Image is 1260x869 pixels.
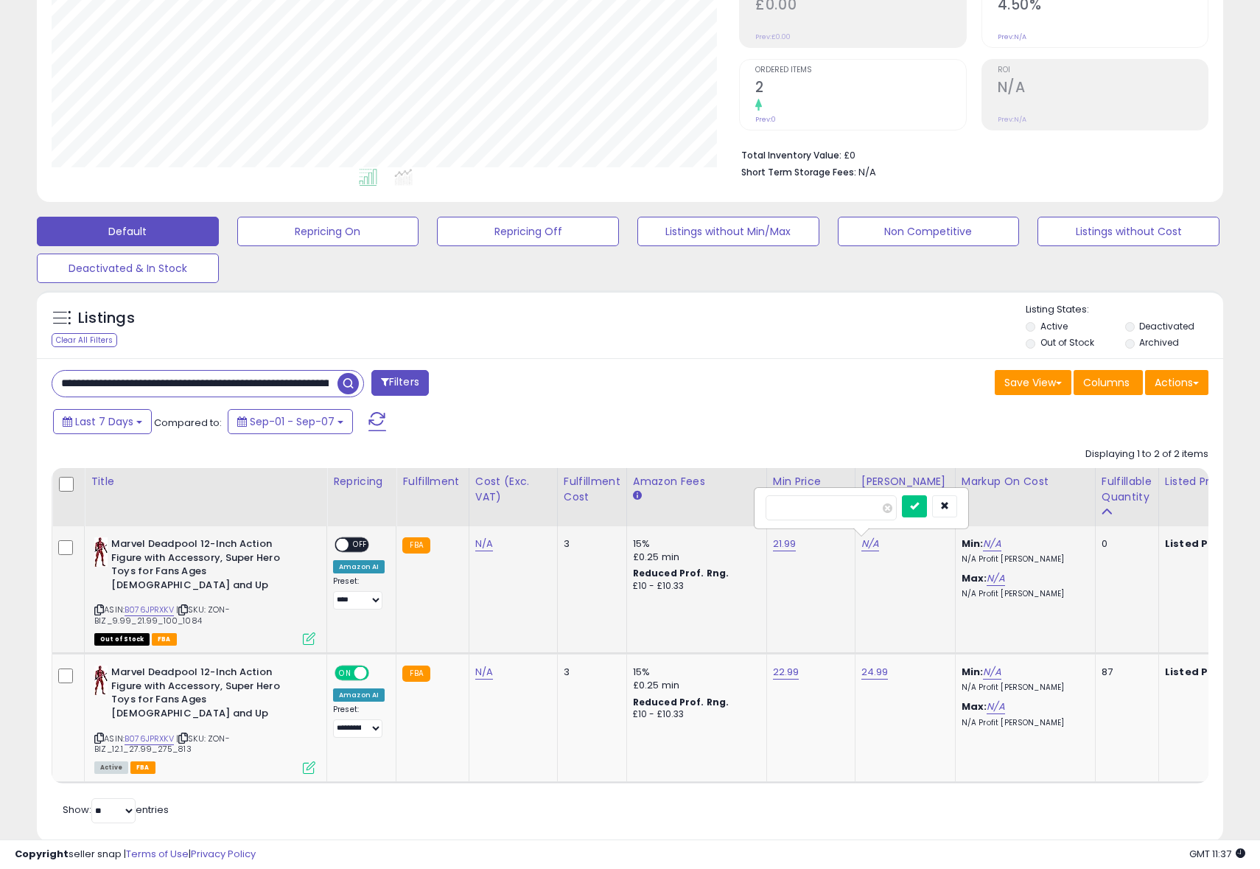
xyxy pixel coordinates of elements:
div: Min Price [773,474,849,489]
div: Amazon Fees [633,474,760,489]
div: Cost (Exc. VAT) [475,474,551,505]
th: The percentage added to the cost of goods (COGS) that forms the calculator for Min & Max prices. [955,468,1095,526]
span: OFF [349,539,372,551]
a: N/A [861,537,879,551]
button: Filters [371,370,429,396]
div: [PERSON_NAME] [861,474,949,489]
a: N/A [983,665,1001,680]
small: Prev: N/A [998,115,1026,124]
b: Max: [962,571,987,585]
button: Columns [1074,370,1143,395]
small: Prev: £0.00 [755,32,791,41]
h2: 2 [755,79,965,99]
a: Privacy Policy [191,847,256,861]
div: ASIN: [94,666,315,772]
li: £0 [741,145,1197,163]
span: | SKU: ZON-BIZ_12.1_27.99_275_813 [94,733,230,755]
a: N/A [987,699,1004,714]
button: Deactivated & In Stock [37,254,219,283]
a: 24.99 [861,665,889,680]
span: ON [336,667,354,680]
label: Active [1040,320,1068,332]
div: £0.25 min [633,679,755,692]
div: Amazon AI [333,560,385,573]
span: Columns [1083,375,1130,390]
div: 87 [1102,666,1147,679]
a: N/A [475,665,493,680]
span: | SKU: ZON-BIZ_9.99_21.99_100_1084 [94,604,230,626]
img: 41h4SiZ2dtL._SL40_.jpg [94,666,108,695]
button: Repricing Off [437,217,619,246]
div: 3 [564,666,615,679]
div: Fulfillment [402,474,462,489]
span: Sep-01 - Sep-07 [250,414,335,429]
div: Fulfillable Quantity [1102,474,1152,505]
div: £0.25 min [633,551,755,564]
a: B076JPRXKV [125,733,174,745]
div: Clear All Filters [52,333,117,347]
button: Save View [995,370,1071,395]
small: FBA [402,666,430,682]
b: Reduced Prof. Rng. [633,696,729,708]
a: 21.99 [773,537,797,551]
button: Non Competitive [838,217,1020,246]
div: Title [91,474,321,489]
div: 15% [633,666,755,679]
button: Listings without Min/Max [637,217,819,246]
div: Displaying 1 to 2 of 2 items [1085,447,1208,461]
span: All listings that are currently out of stock and unavailable for purchase on Amazon [94,633,150,646]
b: Marvel Deadpool 12-Inch Action Figure with Accessory, Super Hero Toys for Fans Ages [DEMOGRAPHIC_... [111,537,290,596]
b: Min: [962,665,984,679]
div: Markup on Cost [962,474,1089,489]
span: All listings currently available for purchase on Amazon [94,761,128,774]
b: Short Term Storage Fees: [741,166,856,178]
b: Max: [962,699,987,713]
span: N/A [858,165,876,179]
a: 22.99 [773,665,799,680]
h5: Listings [78,308,135,329]
div: Fulfillment Cost [564,474,620,505]
b: Total Inventory Value: [741,149,841,161]
div: Preset: [333,576,385,610]
div: 0 [1102,537,1147,551]
button: Sep-01 - Sep-07 [228,409,353,434]
div: 15% [633,537,755,551]
a: B076JPRXKV [125,604,174,616]
span: Compared to: [154,416,222,430]
p: N/A Profit [PERSON_NAME] [962,683,1084,693]
div: Preset: [333,705,385,738]
span: Show: entries [63,803,169,817]
span: FBA [152,633,177,646]
b: Listed Price: [1165,665,1232,679]
small: Prev: N/A [998,32,1026,41]
div: £10 - £10.33 [633,708,755,721]
span: Ordered Items [755,66,965,74]
div: seller snap | | [15,848,256,862]
small: Amazon Fees. [633,489,642,503]
small: Prev: 0 [755,115,776,124]
a: N/A [983,537,1001,551]
div: 3 [564,537,615,551]
p: Listing States: [1026,303,1222,317]
small: FBA [402,537,430,554]
div: £10 - £10.33 [633,580,755,593]
b: Min: [962,537,984,551]
b: Reduced Prof. Rng. [633,567,729,579]
span: FBA [130,761,155,774]
strong: Copyright [15,847,69,861]
p: N/A Profit [PERSON_NAME] [962,718,1084,728]
h2: N/A [998,79,1208,99]
button: Listings without Cost [1037,217,1219,246]
label: Out of Stock [1040,336,1094,349]
div: ASIN: [94,537,315,643]
a: N/A [475,537,493,551]
button: Default [37,217,219,246]
button: Repricing On [237,217,419,246]
span: 2025-09-16 11:37 GMT [1189,847,1245,861]
span: ROI [998,66,1208,74]
div: Repricing [333,474,390,489]
p: N/A Profit [PERSON_NAME] [962,554,1084,565]
a: N/A [987,571,1004,586]
p: N/A Profit [PERSON_NAME] [962,589,1084,599]
div: Amazon AI [333,688,385,702]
